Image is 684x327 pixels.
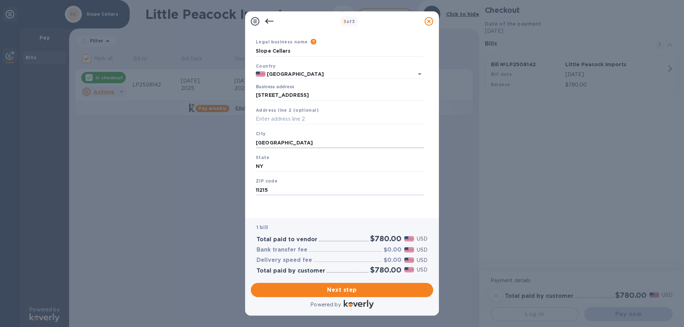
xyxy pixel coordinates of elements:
h3: Total paid to vendor [256,236,317,243]
img: USD [404,247,414,252]
b: Country [256,63,276,69]
img: USD [404,236,414,241]
h2: $780.00 [370,265,401,274]
b: of 3 [343,19,355,24]
p: USD [417,246,427,254]
input: Enter state [256,161,424,172]
input: Enter legal business name [256,46,424,57]
h3: Bank transfer fee [256,247,307,253]
p: USD [417,235,427,243]
img: USD [404,267,414,272]
h2: $780.00 [370,234,401,243]
input: Select country [265,70,404,79]
img: Logo [344,300,374,308]
b: Address line 2 (optional) [256,107,319,113]
button: Next step [251,283,433,297]
p: USD [417,266,427,274]
img: US [256,72,265,77]
img: USD [404,258,414,263]
h3: Delivery speed fee [256,257,312,264]
b: State [256,155,269,160]
p: Powered by [310,301,341,308]
b: ZIP code [256,178,278,184]
span: 3 [343,19,346,24]
input: Enter ZIP code [256,185,424,195]
input: Enter address [256,90,424,101]
b: 1 bill [256,225,268,230]
button: Open [415,69,425,79]
label: Business address [256,85,294,89]
b: City [256,131,266,136]
b: Legal business name [256,39,308,44]
span: Next step [256,286,427,294]
h3: Total paid by customer [256,268,325,274]
h3: $0.00 [384,257,401,264]
h3: $0.00 [384,247,401,253]
input: Enter city [256,137,424,148]
p: USD [417,257,427,264]
input: Enter address line 2 [256,114,424,125]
